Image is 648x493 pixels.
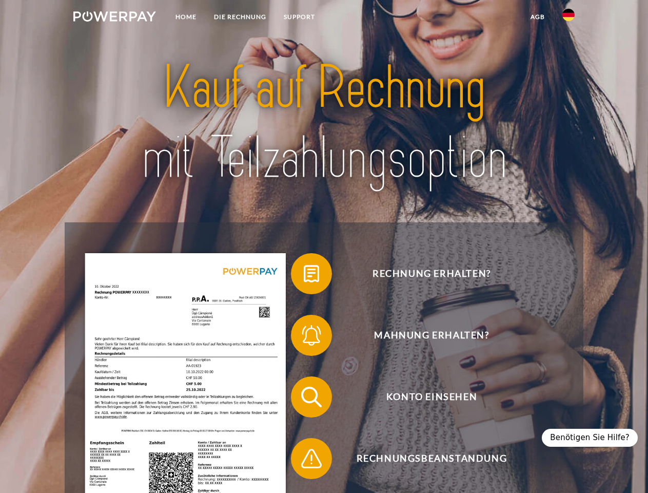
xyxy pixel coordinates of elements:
img: de [562,9,575,21]
a: agb [522,8,554,26]
button: Rechnungsbeanstandung [291,438,558,479]
span: Konto einsehen [306,376,557,418]
img: qb_warning.svg [299,446,324,471]
img: qb_bell.svg [299,323,324,348]
img: title-powerpay_de.svg [98,49,550,197]
button: Rechnung erhalten? [291,253,558,294]
button: Konto einsehen [291,376,558,418]
span: Rechnung erhalten? [306,253,557,294]
img: qb_bill.svg [299,261,324,287]
a: DIE RECHNUNG [205,8,275,26]
img: logo-powerpay-white.svg [73,11,156,22]
a: Home [167,8,205,26]
button: Mahnung erhalten? [291,315,558,356]
span: Rechnungsbeanstandung [306,438,557,479]
span: Mahnung erhalten? [306,315,557,356]
div: Benötigen Sie Hilfe? [542,429,638,447]
img: qb_search.svg [299,384,324,410]
a: SUPPORT [275,8,324,26]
